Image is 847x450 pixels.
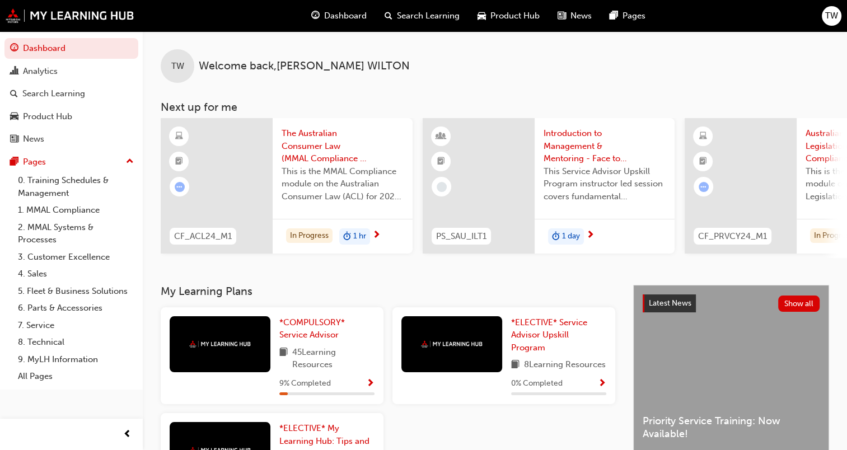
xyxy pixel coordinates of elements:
span: Show Progress [598,379,606,389]
h3: Next up for me [143,101,847,114]
span: learningResourceType_ELEARNING-icon [699,129,707,144]
a: 5. Fleet & Business Solutions [13,283,138,300]
a: Latest NewsShow all [643,294,820,312]
span: next-icon [586,231,595,241]
span: booktick-icon [437,154,445,169]
span: news-icon [10,134,18,144]
span: pages-icon [10,157,18,167]
span: prev-icon [123,428,132,442]
span: guage-icon [10,44,18,54]
span: PS_SAU_ILT1 [436,230,486,243]
span: booktick-icon [699,154,707,169]
span: This is the MMAL Compliance module on the Australian Consumer Law (ACL) for 2024. Complete this m... [282,165,404,203]
span: learningResourceType_ELEARNING-icon [175,129,183,144]
span: search-icon [10,89,18,99]
a: 8. Technical [13,334,138,351]
span: search-icon [385,9,392,23]
a: 0. Training Schedules & Management [13,172,138,201]
span: pages-icon [610,9,618,23]
span: chart-icon [10,67,18,77]
a: pages-iconPages [601,4,654,27]
span: Product Hub [490,10,540,22]
a: 6. Parts & Accessories [13,299,138,317]
span: CF_ACL24_M1 [174,230,232,243]
span: guage-icon [311,9,320,23]
span: Pages [623,10,645,22]
span: Welcome back , [PERSON_NAME] WILTON [199,60,410,73]
span: The Australian Consumer Law (MMAL Compliance - 2024) [282,127,404,165]
a: guage-iconDashboard [302,4,376,27]
span: 8 Learning Resources [524,358,606,372]
span: duration-icon [343,229,351,244]
a: car-iconProduct Hub [469,4,549,27]
h3: My Learning Plans [161,285,615,298]
a: Product Hub [4,106,138,127]
span: Priority Service Training: Now Available! [643,415,820,440]
a: Dashboard [4,38,138,59]
div: Analytics [23,65,58,78]
a: search-iconSearch Learning [376,4,469,27]
button: DashboardAnalyticsSearch LearningProduct HubNews [4,36,138,152]
button: Show Progress [598,377,606,391]
span: 1 hr [353,230,366,243]
span: up-icon [126,154,134,169]
a: 4. Sales [13,265,138,283]
button: Pages [4,152,138,172]
span: car-icon [478,9,486,23]
span: TW [825,10,838,22]
a: CF_ACL24_M1The Australian Consumer Law (MMAL Compliance - 2024)This is the MMAL Compliance module... [161,118,413,254]
span: booktick-icon [175,154,183,169]
a: 2. MMAL Systems & Processes [13,219,138,249]
span: News [570,10,592,22]
span: learningRecordVerb_NONE-icon [437,182,447,192]
span: Latest News [649,298,691,308]
div: Search Learning [22,87,85,100]
button: TW [822,6,841,26]
span: *ELECTIVE* Service Advisor Upskill Program [511,317,587,353]
span: *COMPULSORY* Service Advisor [279,317,345,340]
span: book-icon [511,358,520,372]
span: Dashboard [324,10,367,22]
span: duration-icon [552,229,560,244]
img: mmal [421,340,483,348]
span: next-icon [372,231,381,241]
a: News [4,129,138,149]
span: learningRecordVerb_ATTEMPT-icon [175,182,185,192]
a: 1. MMAL Compliance [13,201,138,219]
a: All Pages [13,368,138,385]
img: mmal [6,8,134,23]
span: learningResourceType_INSTRUCTOR_LED-icon [437,129,445,144]
a: 9. MyLH Information [13,351,138,368]
button: Show all [778,296,820,312]
a: 7. Service [13,317,138,334]
div: Product Hub [23,110,72,123]
span: news-icon [558,9,566,23]
a: PS_SAU_ILT1Introduction to Management & Mentoring - Face to Face Instructor Led Training (Service... [423,118,675,254]
span: Search Learning [397,10,460,22]
div: In Progress [286,228,333,243]
div: Pages [23,156,46,168]
span: 0 % Completed [511,377,563,390]
span: learningRecordVerb_ATTEMPT-icon [699,182,709,192]
a: 3. Customer Excellence [13,249,138,266]
a: Analytics [4,61,138,82]
a: *ELECTIVE* Service Advisor Upskill Program [511,316,606,354]
a: Search Learning [4,83,138,104]
span: 9 % Completed [279,377,331,390]
span: car-icon [10,112,18,122]
span: TW [171,60,184,73]
span: CF_PRVCY24_M1 [698,230,767,243]
a: *COMPULSORY* Service Advisor [279,316,375,341]
span: Show Progress [366,379,375,389]
span: 45 Learning Resources [292,346,375,371]
span: Introduction to Management & Mentoring - Face to Face Instructor Led Training (Service Advisor Up... [544,127,666,165]
div: News [23,133,44,146]
button: Show Progress [366,377,375,391]
span: 1 day [562,230,580,243]
span: book-icon [279,346,288,371]
img: mmal [189,340,251,348]
a: news-iconNews [549,4,601,27]
span: This Service Advisor Upskill Program instructor led session covers fundamental management styles ... [544,165,666,203]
